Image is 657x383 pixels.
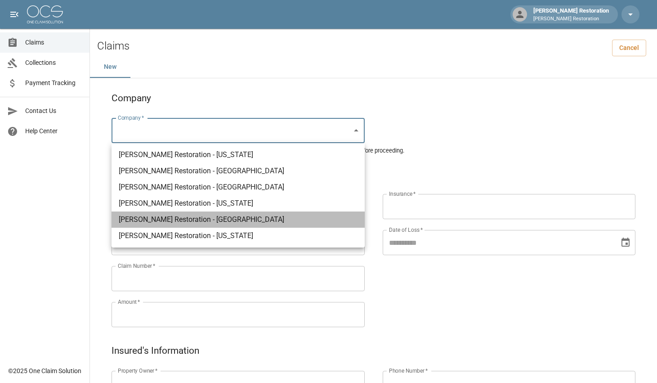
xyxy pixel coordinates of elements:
[112,163,365,179] li: [PERSON_NAME] Restoration - [GEOGRAPHIC_DATA]
[112,228,365,244] li: [PERSON_NAME] Restoration - [US_STATE]
[112,179,365,195] li: [PERSON_NAME] Restoration - [GEOGRAPHIC_DATA]
[112,147,365,163] li: [PERSON_NAME] Restoration - [US_STATE]
[112,195,365,212] li: [PERSON_NAME] Restoration - [US_STATE]
[112,212,365,228] li: [PERSON_NAME] Restoration - [GEOGRAPHIC_DATA]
